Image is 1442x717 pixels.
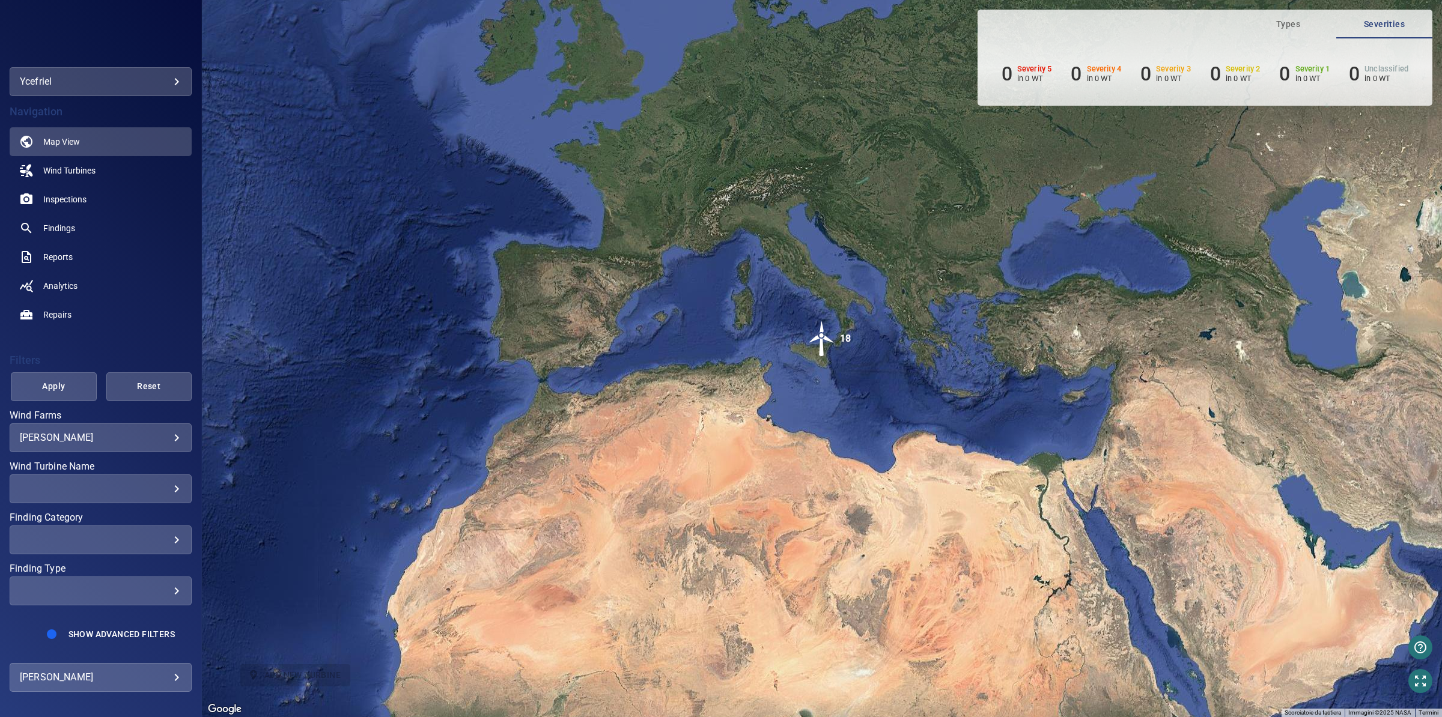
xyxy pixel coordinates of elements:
[1156,74,1191,83] p: in 0 WT
[10,423,192,452] div: Wind Farms
[1002,62,1052,85] li: Severity 5
[10,271,192,300] a: analytics noActive
[10,525,192,554] div: Finding Category
[43,309,71,321] span: Repairs
[1295,65,1330,73] h6: Severity 1
[1343,17,1425,32] span: Severities
[1226,74,1261,83] p: in 0 WT
[1349,62,1408,85] li: Severity Unclassified
[10,474,192,503] div: Wind Turbine Name
[205,701,245,717] img: Google
[10,67,192,96] div: ycefriel
[1279,62,1290,85] h6: 0
[10,300,192,329] a: repairs noActive
[804,321,840,358] gmp-advanced-marker: 18
[1071,62,1121,85] li: Severity 4
[10,185,192,214] a: inspections noActive
[10,564,192,573] label: Finding Type
[10,513,192,522] label: Finding Category
[121,379,177,394] span: Reset
[1087,65,1122,73] h6: Severity 4
[61,625,182,644] button: Show Advanced Filters
[106,372,192,401] button: Reset
[10,127,192,156] a: map active
[1226,65,1261,73] h6: Severity 2
[10,411,192,420] label: Wind Farms
[26,379,81,394] span: Apply
[1002,62,1012,85] h6: 0
[1419,709,1438,716] a: Termini (si apre in una nuova scheda)
[11,372,96,401] button: Apply
[205,701,245,717] a: Visualizza questa zona in Google Maps (in una nuova finestra)
[1071,62,1081,85] h6: 0
[43,165,96,177] span: Wind Turbines
[1364,74,1408,83] p: in 0 WT
[68,629,175,639] span: Show Advanced Filters
[1017,65,1052,73] h6: Severity 5
[1348,709,1411,716] span: Immagini ©2025 NASA
[43,280,78,292] span: Analytics
[1210,62,1221,85] h6: 0
[1017,74,1052,83] p: in 0 WT
[10,106,192,118] h4: Navigation
[1349,62,1360,85] h6: 0
[43,193,87,205] span: Inspections
[1247,17,1329,32] span: Types
[20,72,181,91] div: ycefriel
[1140,62,1151,85] h6: 0
[10,156,192,185] a: windturbines noActive
[43,251,73,263] span: Reports
[1156,65,1191,73] h6: Severity 3
[10,214,192,243] a: findings noActive
[73,30,128,42] img: ycefriel-logo
[1279,62,1330,85] li: Severity 1
[20,432,181,443] div: [PERSON_NAME]
[840,321,851,357] div: 18
[10,243,192,271] a: reports noActive
[1087,74,1122,83] p: in 0 WT
[1295,74,1330,83] p: in 0 WT
[1285,709,1341,717] button: Scorciatoie da tastiera
[804,321,840,357] img: windFarmIcon.svg
[10,462,192,471] label: Wind Turbine Name
[43,136,80,148] span: Map View
[20,668,181,687] div: [PERSON_NAME]
[10,354,192,366] h4: Filters
[1210,62,1261,85] li: Severity 2
[1140,62,1191,85] li: Severity 3
[10,576,192,605] div: Finding Type
[43,222,75,234] span: Findings
[1364,65,1408,73] h6: Unclassified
